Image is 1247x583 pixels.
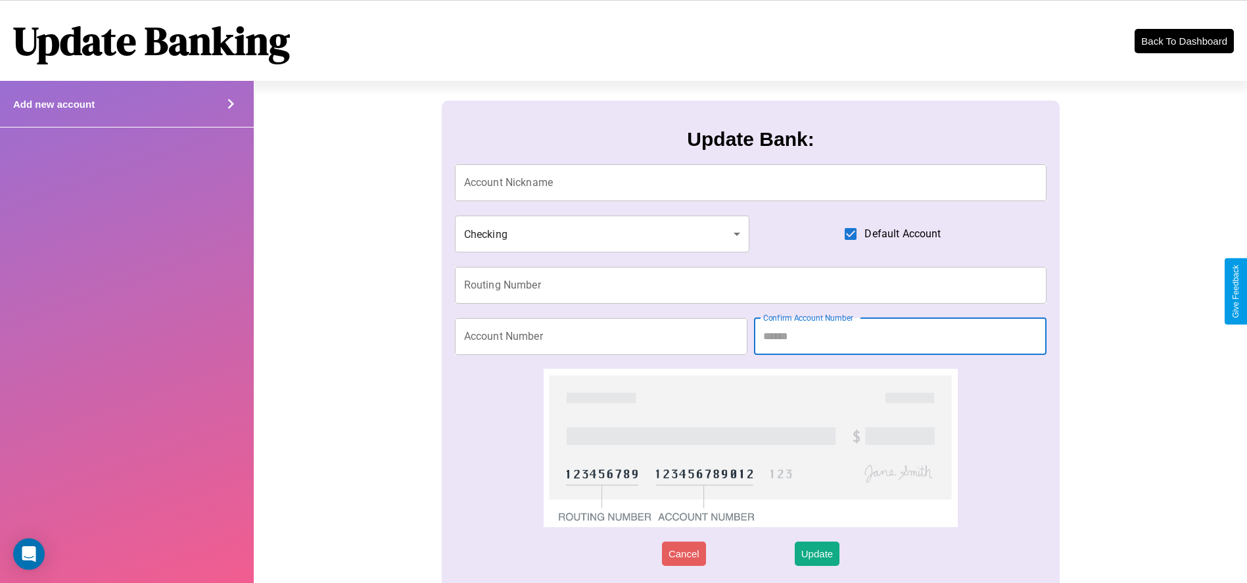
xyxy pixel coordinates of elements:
[455,216,749,252] div: Checking
[13,99,95,110] h4: Add new account
[1135,29,1234,53] button: Back To Dashboard
[687,128,814,151] h3: Update Bank:
[1231,265,1240,318] div: Give Feedback
[544,369,958,527] img: check
[763,312,853,323] label: Confirm Account Number
[795,542,839,566] button: Update
[864,226,941,242] span: Default Account
[13,538,45,570] div: Open Intercom Messenger
[13,14,290,68] h1: Update Banking
[662,542,706,566] button: Cancel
